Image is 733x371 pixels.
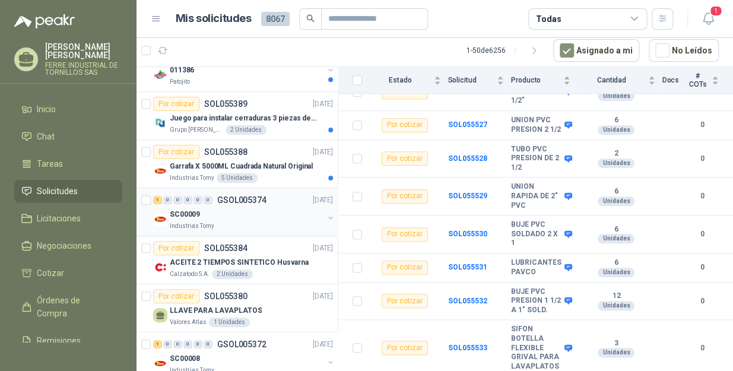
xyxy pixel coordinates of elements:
p: [DATE] [313,243,333,254]
p: Grupo [PERSON_NAME] [170,125,223,135]
div: Por cotizar [153,145,199,159]
span: Chat [37,130,55,143]
span: Producto [511,76,561,84]
b: 6 [577,225,655,234]
p: LLAVE PARA LAVAPLATOS [170,305,262,316]
a: Por cotizarSOL055388[DATE] Company LogoGarrafa X 5000ML Cuadrada Natural OriginalIndustrias Tomy5... [137,140,338,188]
span: Cantidad [577,76,645,84]
th: Producto [511,67,577,94]
a: Tareas [14,153,122,175]
a: SOL055529 [448,192,487,200]
span: Inicio [37,103,56,116]
p: SC00009 [170,209,200,220]
span: 1 [709,5,722,17]
div: 0 [183,196,192,204]
div: 1 - 50 de 6256 [467,41,544,60]
a: 1 0 0 0 0 0 GSOL005403[DATE] Company Logo011386Patojito [153,49,335,87]
p: SOL055384 [204,244,247,252]
p: SOL055389 [204,100,247,108]
img: Company Logo [153,116,167,130]
div: 0 [173,340,182,348]
a: SOL055531 [448,263,487,271]
p: SC00008 [170,353,200,364]
a: SOL055530 [448,230,487,238]
div: Por cotizar [382,227,428,242]
p: Industrias Tomy [170,221,214,231]
div: Por cotizar [382,261,428,275]
b: UNION RAPIDA DE 2" PVC [511,182,561,210]
div: 5 Unidades [217,173,258,183]
img: Company Logo [153,164,167,178]
div: 0 [204,196,212,204]
div: 0 [163,196,172,204]
a: Remisiones [14,329,122,352]
p: Garrafa X 5000ML Cuadrada Natural Original [170,161,313,172]
span: # COTs [686,72,709,88]
button: 1 [697,8,719,30]
div: Unidades [598,301,634,310]
span: Cotizar [37,267,64,280]
div: Por cotizar [153,97,199,111]
div: 1 [153,196,162,204]
b: 0 [686,262,719,273]
b: LUBRICANTES PAVCO [511,258,561,277]
div: Unidades [598,158,634,168]
b: 0 [686,229,719,240]
span: Estado [369,76,431,84]
a: Por cotizarSOL055380[DATE] LLAVE PARA LAVAPLATOSValores Atlas1 Unidades [137,284,338,332]
th: Docs [662,67,687,94]
span: Solicitud [448,76,495,84]
a: Órdenes de Compra [14,289,122,325]
div: 0 [193,196,202,204]
div: 0 [183,340,192,348]
img: Company Logo [153,212,167,226]
div: Por cotizar [153,289,199,303]
b: 0 [686,343,719,354]
b: UNION PVC PRESION 2 1/2 [511,116,561,134]
div: Unidades [598,125,634,135]
span: Negociaciones [37,239,91,252]
a: Por cotizarSOL055389[DATE] Company LogoJuego para instalar cerraduras 3 piezas de acero al carbon... [137,92,338,140]
th: Solicitud [448,67,512,94]
a: Licitaciones [14,207,122,230]
div: Por cotizar [382,189,428,204]
span: Licitaciones [37,212,81,225]
p: Calzatodo S.A. [170,269,210,279]
b: SOL055527 [448,121,487,129]
p: Valores Atlas [170,318,207,327]
p: ACEITE 2 TIEMPOS SINTETICO Husvarna [170,257,309,268]
div: Por cotizar [382,341,428,355]
span: search [306,14,315,23]
span: Solicitudes [37,185,78,198]
div: 0 [163,340,172,348]
div: 0 [193,340,202,348]
a: Chat [14,125,122,148]
img: Company Logo [153,260,167,274]
div: 1 Unidades [209,318,250,327]
p: Industrias Tomy [170,173,214,183]
div: 0 [204,340,212,348]
p: Patojito [170,77,190,87]
span: 8067 [261,12,290,26]
p: Juego para instalar cerraduras 3 piezas de acero al carbono - Pretul [170,113,318,124]
img: Company Logo [153,356,167,370]
div: Por cotizar [382,294,428,308]
th: Estado [369,67,448,94]
b: 0 [686,119,719,131]
p: SOL055388 [204,148,247,156]
a: Negociaciones [14,234,122,257]
img: Logo peakr [14,14,75,28]
b: 6 [577,258,655,268]
p: [DATE] [313,195,333,206]
div: Por cotizar [382,118,428,132]
b: 2 [577,149,655,158]
b: 0 [686,296,719,307]
span: Órdenes de Compra [37,294,111,320]
div: 0 [173,196,182,204]
div: Por cotizar [382,151,428,166]
div: Unidades [598,234,634,243]
a: SOL055528 [448,154,487,163]
button: No Leídos [649,39,719,62]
